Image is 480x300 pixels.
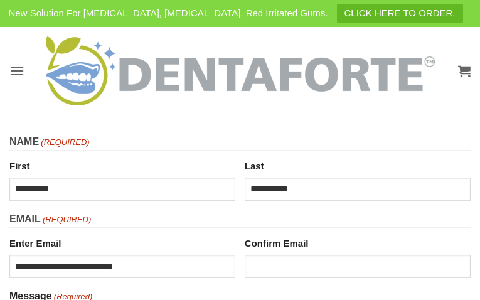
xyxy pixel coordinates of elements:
[9,211,471,228] legend: Email
[9,55,24,86] a: Menu
[46,36,435,105] img: DENTAFORTE™
[245,156,471,174] label: Last
[41,213,91,227] span: (Required)
[337,4,463,23] a: CLICK HERE TO ORDER.
[9,156,235,174] label: First
[9,134,471,151] legend: Name
[245,233,471,251] label: Confirm Email
[9,233,235,251] label: Enter Email
[458,57,471,85] a: View cart
[40,136,90,149] span: (Required)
